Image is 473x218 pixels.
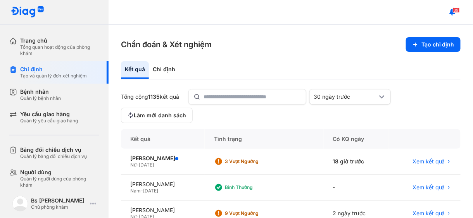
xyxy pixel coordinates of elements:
[31,204,87,210] div: Chủ phòng khám
[12,196,28,211] img: logo
[225,158,287,165] div: 3 Vượt ngưỡng
[136,162,139,168] span: -
[225,184,287,191] div: Bình thường
[406,37,461,52] button: Tạo chỉ định
[141,188,143,194] span: -
[225,210,287,216] div: 9 Vượt ngưỡng
[205,129,324,149] div: Tình trạng
[20,146,87,153] div: Bảng đối chiếu dịch vụ
[121,61,149,79] div: Kết quả
[31,197,87,204] div: Bs [PERSON_NAME]
[130,155,195,162] div: [PERSON_NAME]
[20,37,99,44] div: Trang chủ
[139,162,154,168] span: [DATE]
[130,162,136,168] span: Nữ
[20,176,99,188] div: Quản lý người dùng của phòng khám
[121,93,179,100] div: Tổng cộng kết quả
[324,149,388,175] div: 18 giờ trước
[11,6,44,18] img: logo
[20,73,87,79] div: Tạo và quản lý đơn xét nghiệm
[130,207,195,214] div: [PERSON_NAME]
[453,7,460,13] span: 39
[413,210,445,217] span: Xem kết quả
[20,169,99,176] div: Người dùng
[20,153,87,160] div: Quản lý bảng đối chiếu dịch vụ
[324,175,388,201] div: -
[134,112,186,119] span: Làm mới danh sách
[121,39,212,50] h3: Chẩn đoán & Xét nghiệm
[148,93,160,100] span: 1135
[413,184,445,191] span: Xem kết quả
[324,129,388,149] div: Có KQ ngày
[20,66,87,73] div: Chỉ định
[20,88,61,95] div: Bệnh nhân
[413,158,445,165] span: Xem kết quả
[314,93,377,100] div: 30 ngày trước
[143,188,158,194] span: [DATE]
[20,118,78,124] div: Quản lý yêu cầu giao hàng
[130,188,141,194] span: Nam
[20,111,78,118] div: Yêu cầu giao hàng
[121,108,193,123] button: Làm mới danh sách
[149,61,179,79] div: Chỉ định
[121,129,205,149] div: Kết quả
[130,181,195,188] div: [PERSON_NAME]
[20,95,61,101] div: Quản lý bệnh nhân
[20,44,99,57] div: Tổng quan hoạt động của phòng khám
